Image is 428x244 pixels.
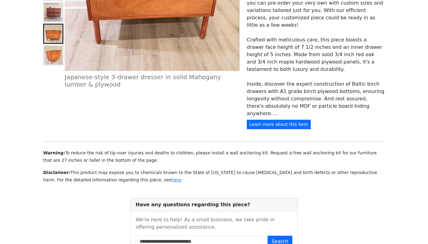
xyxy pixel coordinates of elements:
[171,177,181,182] a: here
[43,150,65,155] strong: Warning:
[247,120,311,129] button: Learn more about this item
[44,46,62,64] img: Japanese-style 3-drawer dresser in solid Mahogany Side View
[136,216,292,231] p: We're here to help! As a small business, we take pride in offering personalized assistance.
[43,150,377,163] small: To reduce the risk of tip-over injuries and deaths to children, please install a wall anchoring k...
[247,80,385,117] p: Inside, discover the expert construction of Baltic birch drawers with A1 grade birch plywood bott...
[43,170,377,182] small: This product may expose you to chemicals known to the State of [US_STATE] to cause [MEDICAL_DATA]...
[43,170,70,175] strong: Disclaimer:
[44,3,62,21] img: Walnut Japanese Style Boy Dresser
[136,202,250,207] b: Have any questions regarding this piece?
[44,25,62,43] img: Japanese-style 3-drawer dresser in solid Mahogany lumber & plywood
[65,73,239,88] h5: Japanese-style 3-drawer dresser in solid Mahogany lumber & plywood
[247,36,385,73] p: Crafted with meticulous care, this piece boasts a drawer face height of 7 1/2 inches and an inner...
